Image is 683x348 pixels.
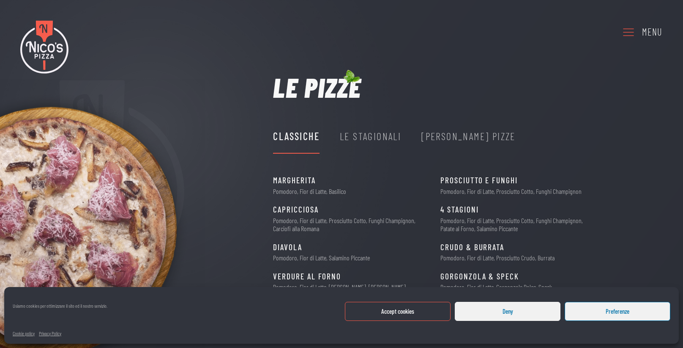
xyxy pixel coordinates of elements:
h1: Le pizze [273,74,361,101]
div: Le Stagionali [340,128,401,144]
span: CRUDO & BURRATA [440,241,504,254]
img: Nico's Pizza Logo Colori [20,20,68,74]
span: Verdure al Forno [273,270,341,283]
p: Pomodoro, Fior di Latte, Gorgonzola Dolce, Speck [440,283,552,291]
span: Prosciutto e Funghi [440,174,517,187]
span: Margherita [273,174,315,187]
span: Diavola [273,241,302,254]
a: Cookie policy [13,329,35,337]
span: 4 Stagioni [440,203,478,216]
p: Pomodoro, Fior di Latte, Prosciutto Cotto, Funghi Champignon [440,187,582,195]
p: Pomodoro, Fior di Latte, Salamino Piccante [273,254,370,262]
div: [PERSON_NAME] Pizze [421,128,516,144]
span: Gorgonzola & Speck [440,270,519,283]
p: Pomodoro, Fior di Latte, [PERSON_NAME], [PERSON_NAME], [PERSON_NAME] [273,283,427,299]
button: Accept cookies [345,302,451,321]
button: Deny [455,302,560,321]
div: Menu [642,25,662,40]
p: Pomodoro, Fior di Latte, Prosciutto Cotto, Funghi Champignon, Carciofi alla Romana [273,216,427,232]
button: Preferenze [565,302,670,321]
div: Usiamo cookies per ottimizzare il sito ed il nostro servizio. [13,302,107,319]
a: Menu [622,20,662,44]
p: Pomodoro, Fior di Latte, Prosciutto Crudo, Burrata [440,254,555,262]
p: Pomodoro, Fior di Latte, Basilico [273,187,346,195]
span: Capricciosa [273,203,318,216]
div: Classiche [273,128,320,144]
a: Privacy Policy [39,329,61,337]
p: Pomodoro, Fior di Latte, Prosciutto Cotto, Funghi Champignon, Patate al Forno, Salamino Piccante [440,216,594,232]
